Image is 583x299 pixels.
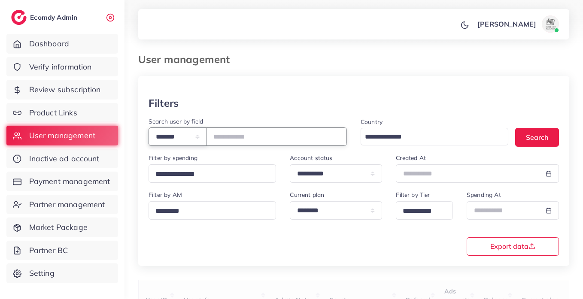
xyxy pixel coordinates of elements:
span: Partner management [29,199,105,210]
a: Review subscription [6,80,118,100]
label: Filter by Tier [396,190,430,199]
label: Filter by AM [149,190,182,199]
h2: Ecomdy Admin [30,13,79,21]
h3: Filters [149,97,179,109]
a: Market Package [6,217,118,237]
span: Market Package [29,222,88,233]
div: Search for option [149,164,276,183]
a: Partner BC [6,241,118,260]
a: Partner management [6,195,118,214]
img: logo [11,10,27,25]
input: Search for option [400,205,442,218]
a: [PERSON_NAME]avatar [473,15,562,33]
input: Search for option [152,205,265,218]
label: Account status [290,154,332,162]
label: Country [361,118,383,126]
label: Search user by field [149,117,203,126]
h3: User management [138,53,237,66]
a: Setting [6,263,118,283]
a: Payment management [6,172,118,191]
input: Search for option [362,130,497,144]
span: Verify information [29,61,92,72]
label: Current plan [290,190,324,199]
div: Search for option [396,201,453,220]
div: Search for option [361,128,508,145]
button: Search [515,128,559,146]
label: Spending At [467,190,501,199]
span: Product Links [29,107,77,118]
p: [PERSON_NAME] [477,19,536,29]
span: Dashboard [29,38,69,49]
label: Filter by spending [149,154,197,162]
span: Review subscription [29,84,101,95]
img: avatar [542,15,559,33]
span: Partner BC [29,245,68,256]
span: Export data [490,243,535,250]
a: Verify information [6,57,118,77]
a: Dashboard [6,34,118,54]
span: User management [29,130,95,141]
a: Product Links [6,103,118,123]
button: Export data [467,237,559,256]
span: Setting [29,268,55,279]
label: Created At [396,154,426,162]
a: logoEcomdy Admin [11,10,79,25]
span: Inactive ad account [29,153,100,164]
span: Payment management [29,176,110,187]
div: Search for option [149,201,276,220]
a: User management [6,126,118,145]
a: Inactive ad account [6,149,118,169]
input: Search for option [152,168,265,181]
